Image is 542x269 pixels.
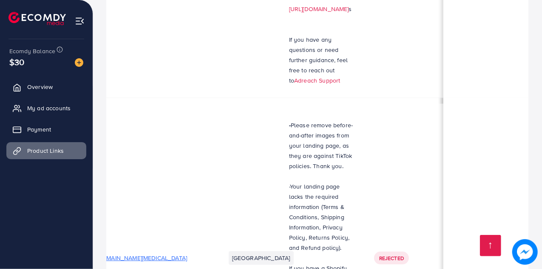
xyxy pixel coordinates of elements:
[289,121,291,129] strong: -
[379,255,404,262] span: Rejected
[289,120,354,171] p: Please remove before-and-after images from your landing page, as they are against TikTok policies...
[27,104,71,112] span: My ad accounts
[512,239,538,265] img: image
[27,146,64,155] span: Product Links
[6,78,86,95] a: Overview
[289,4,354,14] p: s
[75,16,85,26] img: menu
[229,251,294,265] li: [GEOGRAPHIC_DATA]
[289,181,354,253] p: -Your landing page lacks the required information (Terms & Conditions, Shipping Information, Priv...
[6,100,86,117] a: My ad accounts
[6,121,86,138] a: Payment
[27,125,51,134] span: Payment
[6,142,86,159] a: Product Links
[9,56,24,68] span: $30
[27,83,53,91] span: Overview
[9,12,66,25] img: logo
[289,34,354,86] p: If you have any questions or need further guidance, feel free to reach out to
[289,5,349,13] a: [URL][DOMAIN_NAME]
[75,58,83,67] img: image
[82,254,187,262] span: [URL][DOMAIN_NAME][MEDICAL_DATA]
[294,76,340,85] a: Adreach Support
[9,47,55,55] span: Ecomdy Balance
